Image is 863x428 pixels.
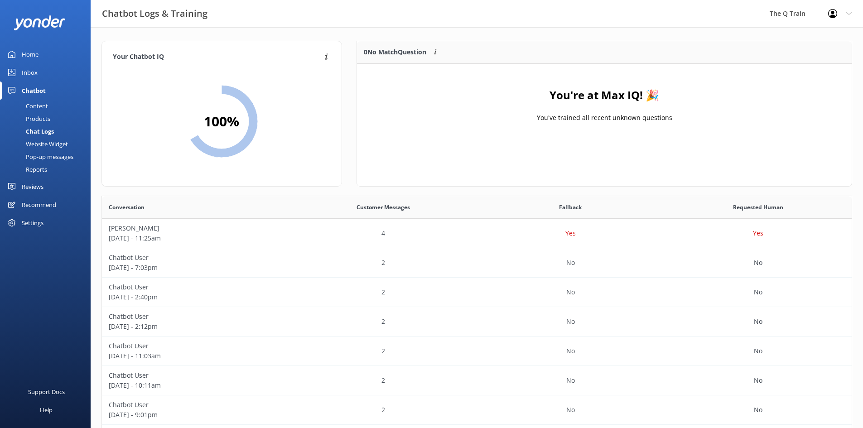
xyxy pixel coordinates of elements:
span: Fallback [559,203,582,212]
div: Inbox [22,63,38,82]
a: Content [5,100,91,112]
p: [DATE] - 2:12pm [109,322,283,332]
a: Chat Logs [5,125,91,138]
p: Chatbot User [109,370,283,380]
div: row [102,278,852,307]
div: Settings [22,214,43,232]
span: Requested Human [733,203,783,212]
div: Products [5,112,50,125]
p: Chatbot User [109,400,283,410]
a: Website Widget [5,138,91,150]
div: row [102,395,852,425]
p: No [566,287,575,297]
div: Support Docs [28,383,65,401]
p: [PERSON_NAME] [109,223,283,233]
p: [DATE] - 11:25am [109,233,283,243]
p: 2 [381,375,385,385]
div: Home [22,45,39,63]
a: Products [5,112,91,125]
div: row [102,337,852,366]
p: Chatbot User [109,253,283,263]
p: No [754,346,762,356]
p: [DATE] - 10:11am [109,380,283,390]
div: row [102,219,852,248]
div: Reviews [22,178,43,196]
p: Chatbot User [109,282,283,292]
div: Recommend [22,196,56,214]
div: Chat Logs [5,125,54,138]
p: [DATE] - 7:03pm [109,263,283,273]
p: 2 [381,317,385,327]
p: No [754,405,762,415]
p: No [754,317,762,327]
p: No [566,375,575,385]
div: row [102,307,852,337]
p: No [566,258,575,268]
p: 2 [381,346,385,356]
h3: Chatbot Logs & Training [102,6,207,21]
div: row [102,366,852,395]
p: 2 [381,287,385,297]
h4: You're at Max IQ! 🎉 [550,87,659,104]
p: No [754,375,762,385]
p: 2 [381,405,385,415]
p: No [566,346,575,356]
div: Pop-up messages [5,150,73,163]
p: 2 [381,258,385,268]
div: grid [357,64,852,154]
span: Conversation [109,203,145,212]
p: Yes [565,228,576,238]
p: 0 No Match Question [364,47,426,57]
p: Yes [753,228,763,238]
p: No [754,258,762,268]
p: [DATE] - 9:01pm [109,410,283,420]
p: [DATE] - 2:40pm [109,292,283,302]
h4: Your Chatbot IQ [113,52,322,62]
p: No [566,317,575,327]
div: Reports [5,163,47,176]
p: [DATE] - 11:03am [109,351,283,361]
span: Customer Messages [357,203,410,212]
p: No [754,287,762,297]
a: Pop-up messages [5,150,91,163]
a: Reports [5,163,91,176]
img: yonder-white-logo.png [14,15,66,30]
p: 4 [381,228,385,238]
div: Website Widget [5,138,68,150]
p: You've trained all recent unknown questions [536,113,672,123]
p: Chatbot User [109,341,283,351]
div: row [102,248,852,278]
p: Chatbot User [109,312,283,322]
h2: 100 % [204,111,239,132]
div: Chatbot [22,82,46,100]
div: Help [40,401,53,419]
div: Content [5,100,48,112]
p: No [566,405,575,415]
